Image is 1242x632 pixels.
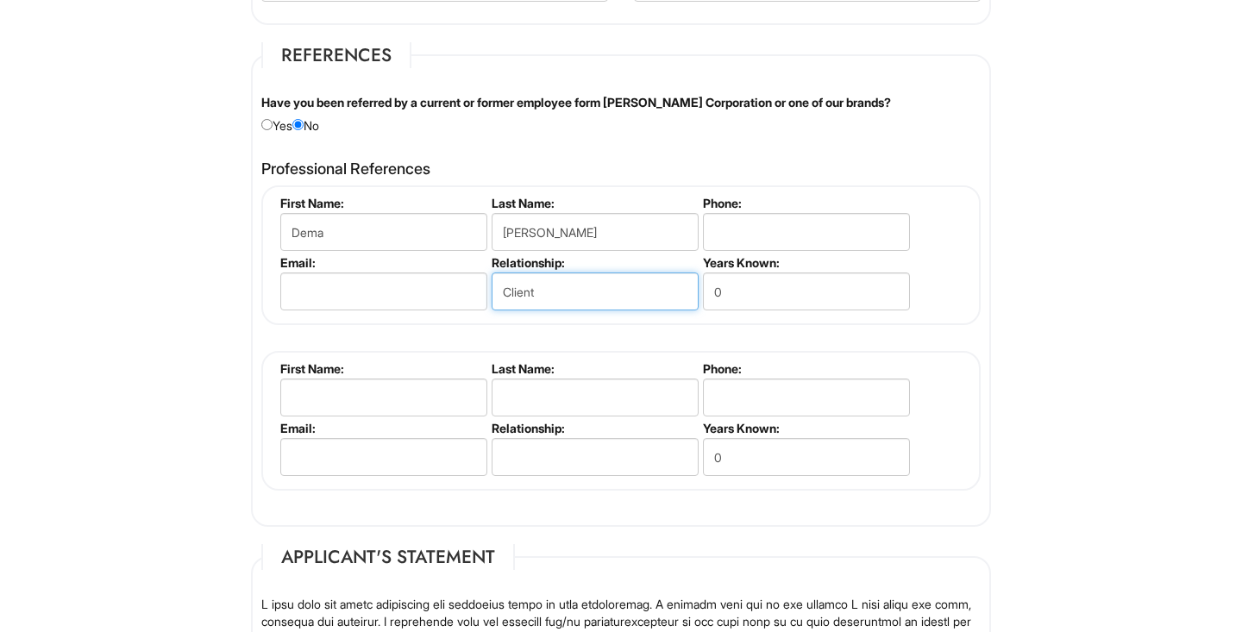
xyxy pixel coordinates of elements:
[492,361,696,376] label: Last Name:
[261,160,981,178] h4: Professional References
[261,42,411,68] legend: References
[280,421,485,435] label: Email:
[703,196,907,210] label: Phone:
[492,421,696,435] label: Relationship:
[280,196,485,210] label: First Name:
[261,94,891,111] label: Have you been referred by a current or former employee form [PERSON_NAME] Corporation or one of o...
[492,255,696,270] label: Relationship:
[492,196,696,210] label: Last Name:
[280,255,485,270] label: Email:
[280,361,485,376] label: First Name:
[703,255,907,270] label: Years Known:
[703,421,907,435] label: Years Known:
[703,361,907,376] label: Phone:
[261,544,515,570] legend: Applicant's Statement
[248,94,994,135] div: Yes No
